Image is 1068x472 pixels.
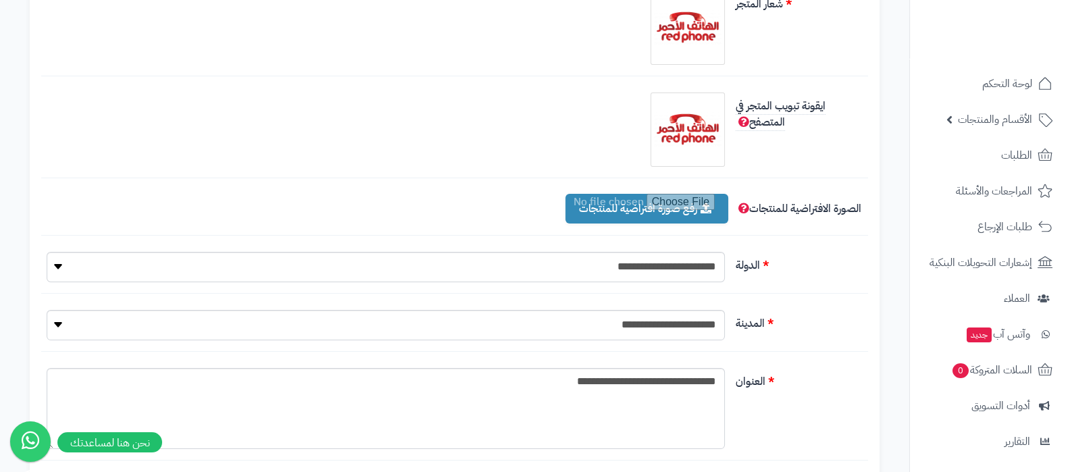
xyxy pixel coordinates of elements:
label: العنوان [730,368,868,390]
span: المراجعات والأسئلة [956,182,1032,201]
label: المدينة [730,310,868,332]
span: الأقسام والمنتجات [958,110,1032,129]
span: الطلبات [1001,146,1032,165]
label: الدولة [730,252,868,273]
span: 0 [952,363,969,378]
a: التقارير [918,425,1060,458]
a: الطلبات [918,139,1060,172]
span: السلات المتروكة [951,361,1032,379]
a: إشعارات التحويلات البنكية [918,246,1060,279]
span: ايقونة تبويب المتجر في المتصفح [736,98,825,131]
a: لوحة التحكم [918,68,1060,100]
a: وآتس آبجديد [918,318,1060,350]
span: العملاء [1004,289,1030,308]
span: طلبات الإرجاع [977,217,1032,236]
span: جديد [967,327,992,342]
a: العملاء [918,282,1060,315]
a: المراجعات والأسئلة [918,175,1060,207]
button: رفع صورة افتراضية للمنتجات [565,194,728,224]
span: أدوات التسويق [971,396,1030,415]
a: أدوات التسويق [918,390,1060,422]
span: وآتس آب [965,325,1030,344]
span: إشعارات التحويلات البنكية [930,253,1032,272]
span: لوحة التحكم [982,74,1032,93]
span: التقارير [1005,432,1030,451]
a: السلات المتروكة0 [918,354,1060,386]
span: الصورة الافتراضية للمنتجات [736,201,861,217]
a: طلبات الإرجاع [918,211,1060,243]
